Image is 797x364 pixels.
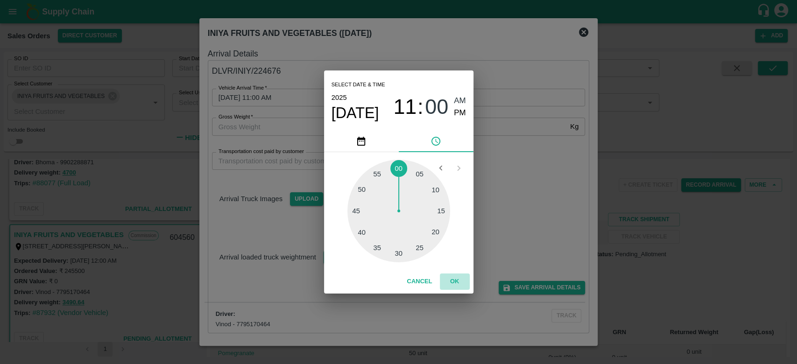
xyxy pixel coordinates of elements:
button: Open previous view [432,159,450,177]
span: 00 [425,95,448,119]
span: 11 [393,95,416,119]
button: AM [454,95,466,107]
span: : [417,95,423,119]
button: 11 [393,95,416,119]
button: Cancel [403,273,436,290]
button: pick date [324,130,399,152]
button: PM [454,107,466,119]
button: 00 [425,95,448,119]
button: 2025 [331,91,347,104]
button: pick time [399,130,473,152]
span: Select date & time [331,78,385,92]
button: [DATE] [331,104,379,122]
button: OK [440,273,470,290]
